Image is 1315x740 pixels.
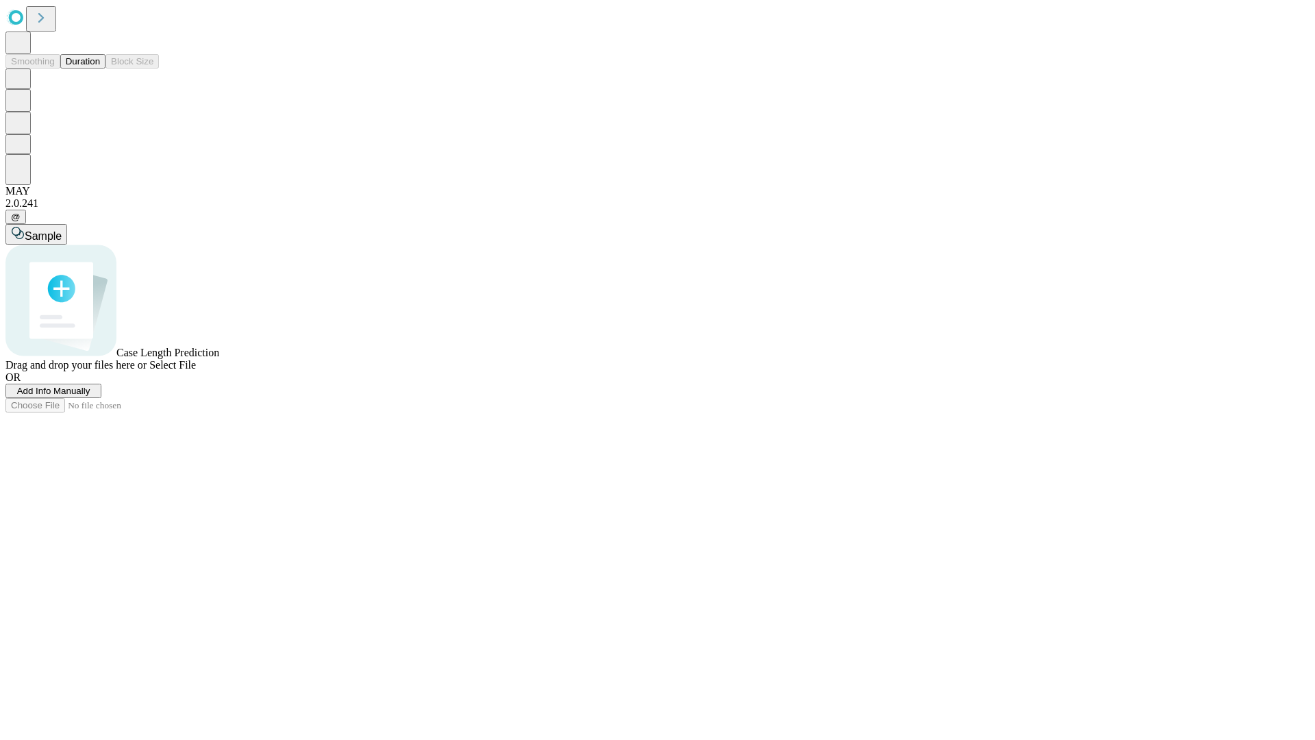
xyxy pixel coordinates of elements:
[5,185,1310,197] div: MAY
[17,386,90,396] span: Add Info Manually
[11,212,21,222] span: @
[5,197,1310,210] div: 2.0.241
[5,210,26,224] button: @
[5,54,60,69] button: Smoothing
[60,54,105,69] button: Duration
[5,371,21,383] span: OR
[149,359,196,371] span: Select File
[5,224,67,245] button: Sample
[5,384,101,398] button: Add Info Manually
[5,359,147,371] span: Drag and drop your files here or
[116,347,219,358] span: Case Length Prediction
[25,230,62,242] span: Sample
[105,54,159,69] button: Block Size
